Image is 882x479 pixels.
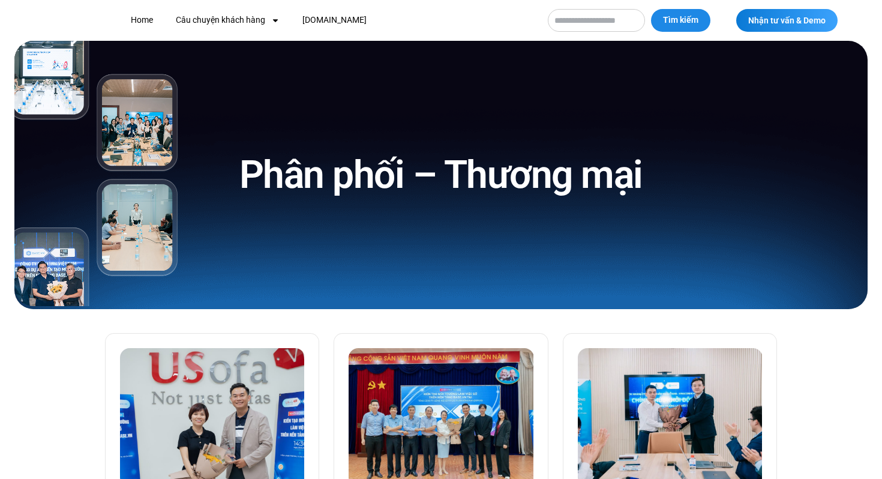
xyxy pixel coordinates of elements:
h1: Phân phối – Thương mại [239,150,643,200]
button: Tìm kiếm [651,9,710,32]
a: Câu chuyện khách hàng [167,9,289,31]
a: Nhận tư vấn & Demo [736,9,838,32]
span: Nhận tư vấn & Demo [748,16,826,25]
span: Tìm kiếm [663,14,698,26]
nav: Menu [122,9,536,31]
a: [DOMAIN_NAME] [293,9,376,31]
a: Home [122,9,162,31]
